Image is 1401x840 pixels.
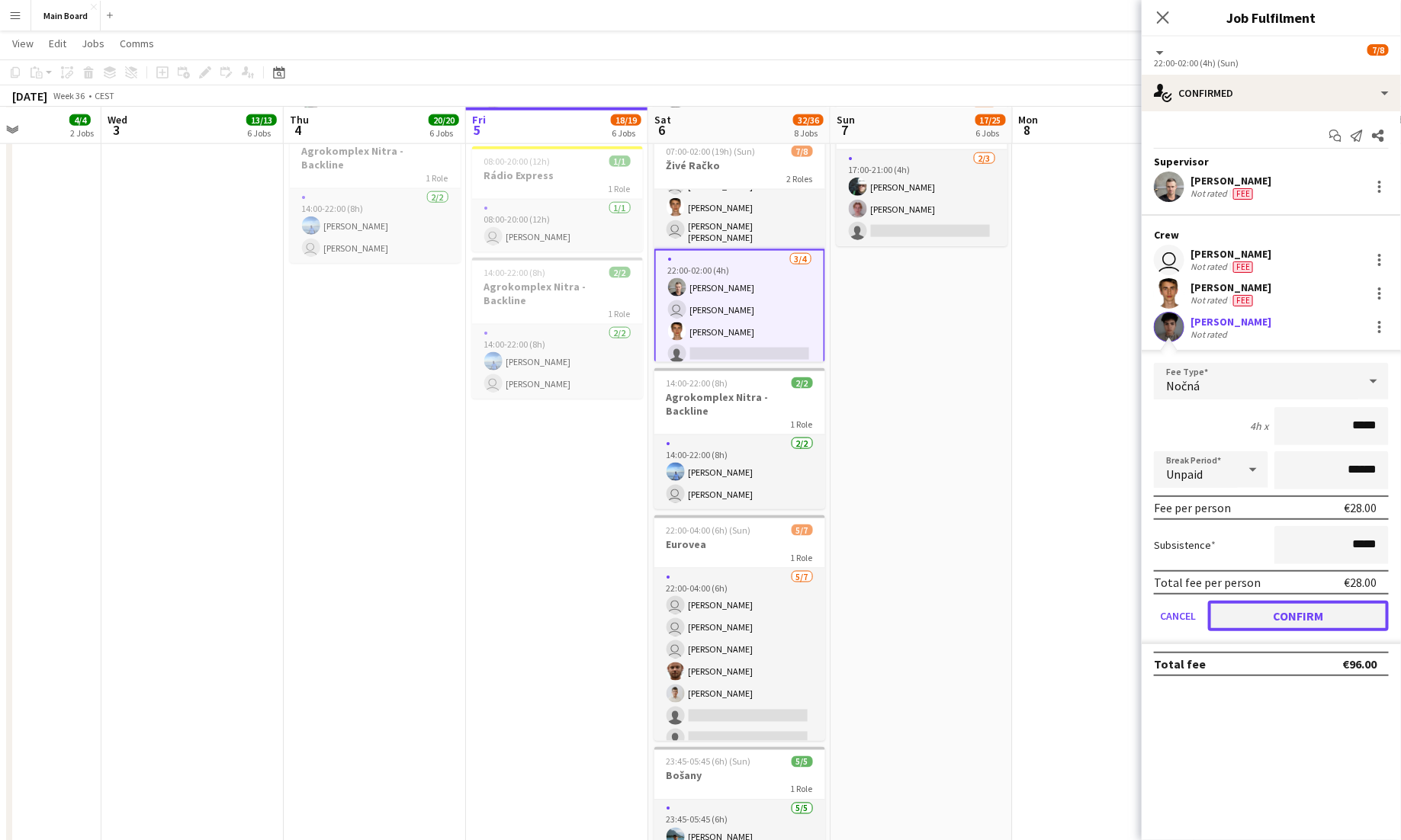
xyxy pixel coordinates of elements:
span: 17/25 [975,114,1006,126]
span: 1 Role [791,552,813,563]
div: Crew [1142,228,1401,242]
div: €28.00 [1344,575,1377,590]
span: 2/2 [609,267,631,278]
h3: Agrokomplex Nitra - Backline [654,390,825,418]
div: Crew has different fees then in role [1230,188,1256,200]
span: Sun [837,113,855,127]
app-card-role: 1/108:00-20:00 (12h) [PERSON_NAME] [472,200,643,252]
h3: Agrokomplex Nitra - Backline [472,280,643,307]
span: 2/2 [792,377,813,389]
span: 5 [470,121,486,139]
span: 18/19 [611,114,641,126]
span: Fri [472,113,486,127]
app-card-role: 3/422:00-02:00 (4h)[PERSON_NAME] [PERSON_NAME][PERSON_NAME] [654,249,825,370]
app-job-card: 14:00-22:00 (8h)2/2Agrokomplex Nitra - Backline1 Role2/214:00-22:00 (8h)[PERSON_NAME] [PERSON_NAME] [290,122,461,263]
div: Crew has different fees then in role [1230,294,1256,306]
span: 07:00-02:00 (19h) (Sun) [667,146,756,157]
span: View [12,37,34,50]
span: 1 Role [609,308,631,319]
a: Jobs [76,34,111,53]
div: CEST [95,90,114,101]
div: 8 Jobs [794,127,823,139]
div: [PERSON_NAME] [1191,174,1271,188]
div: Supervisor [1142,155,1401,168]
button: Confirm [1208,601,1389,631]
span: Fee [1233,295,1253,306]
app-job-card: 07:00-02:00 (19h) (Sun)7/8Živé Račko2 Roles4/407:00-12:00 (5h)[PERSON_NAME] [PERSON_NAME][PERSON_... [654,136,825,362]
app-job-card: 08:00-20:00 (12h)1/1Rádio Express1 Role1/108:00-20:00 (12h) [PERSON_NAME] [472,146,643,252]
div: Not rated [1191,261,1230,273]
h3: Živé Račko [654,159,825,172]
span: 32/36 [793,114,824,126]
app-card-role: 2/214:00-22:00 (8h)[PERSON_NAME] [PERSON_NAME] [472,325,643,399]
span: 5/7 [792,524,813,536]
app-card-role: 2/214:00-22:00 (8h)[PERSON_NAME] [PERSON_NAME] [654,435,825,509]
div: €28.00 [1344,500,1377,515]
span: Unpaid [1166,466,1203,482]
div: Crew has different fees then in role [1230,261,1256,273]
span: 7/8 [1367,44,1389,56]
span: 8 [1017,121,1039,139]
div: 6 Jobs [247,127,276,139]
div: €96.00 [1342,656,1377,672]
app-job-card: 22:00-04:00 (6h) (Sun)5/7Eurovea1 Role5/722:00-04:00 (6h) [PERSON_NAME] [PERSON_NAME] [PERSON_NAM... [654,515,825,741]
a: View [6,34,40,53]
div: Fee per person [1154,500,1231,515]
span: 14:00-22:00 (8h) [484,267,546,278]
span: 7/8 [792,146,813,157]
span: Nočná [1166,378,1200,393]
span: 3 [105,121,127,139]
span: 7 [834,121,855,139]
span: 13/13 [246,114,277,126]
button: Cancel [1154,601,1202,631]
a: Edit [43,34,72,53]
div: 22:00-02:00 (4h) (Sun) [1154,57,1389,69]
div: [PERSON_NAME] [1191,247,1271,261]
app-card-role: 5/722:00-04:00 (6h) [PERSON_NAME] [PERSON_NAME] [PERSON_NAME][PERSON_NAME][PERSON_NAME] [654,569,825,753]
span: 14:00-22:00 (8h) [667,377,728,389]
span: 1 Role [791,418,813,430]
div: Not rated [1191,188,1230,200]
h3: Agrokomplex Nitra - Backline [290,144,461,172]
a: Comms [114,34,160,53]
h3: Eurovea [654,537,825,551]
div: 6 Jobs [429,127,458,139]
span: Fee [1233,261,1253,273]
button: Main Board [31,1,101,30]
div: 4h x [1250,419,1268,433]
span: 20/20 [429,114,459,126]
app-job-card: 17:00-21:00 (4h)2/3Rozálka PK1 Role2/317:00-21:00 (4h)[PERSON_NAME][PERSON_NAME] [837,97,1007,246]
app-job-card: 14:00-22:00 (8h)2/2Agrokomplex Nitra - Backline1 Role2/214:00-22:00 (8h)[PERSON_NAME] [PERSON_NAME] [654,368,825,509]
div: Not rated [1191,294,1230,306]
span: Sat [654,113,671,127]
span: 22:00-04:00 (6h) (Sun) [667,524,751,536]
div: Confirmed [1142,75,1401,111]
span: 08:00-20:00 (12h) [484,155,551,167]
span: 1/1 [609,155,631,167]
span: 1 Role [609,183,631,194]
span: Edit [49,37,66,50]
h3: Job Fulfilment [1142,8,1401,27]
div: [DATE] [12,88,47,104]
span: 6 [652,121,671,139]
div: 6 Jobs [612,127,641,139]
span: Fee [1233,188,1253,200]
span: Jobs [82,37,104,50]
span: Comms [120,37,154,50]
span: 5/5 [792,756,813,768]
span: 1 Role [426,172,448,184]
span: Mon [1019,113,1039,127]
span: 4/4 [69,114,91,126]
span: Week 36 [50,90,88,101]
span: 4 [288,121,309,139]
span: 23:45-05:45 (6h) (Sun) [667,756,751,768]
app-job-card: 14:00-22:00 (8h)2/2Agrokomplex Nitra - Backline1 Role2/214:00-22:00 (8h)[PERSON_NAME] [PERSON_NAME] [472,258,643,399]
span: 2 Roles [787,173,813,184]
